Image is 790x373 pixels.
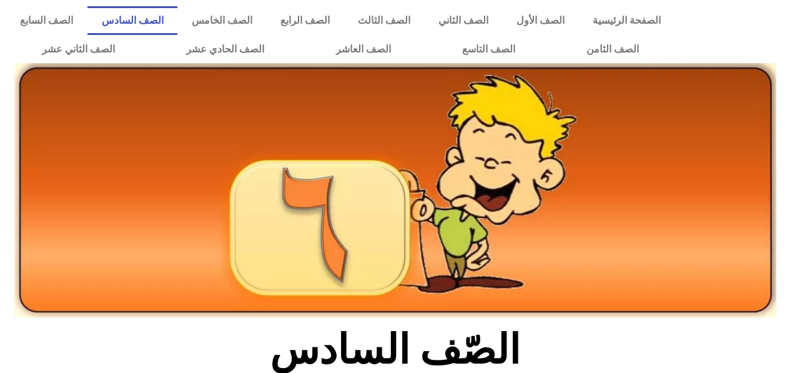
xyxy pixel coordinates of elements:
[502,6,578,35] a: الصف الأول
[266,6,343,35] a: الصف الرابع
[578,6,674,35] a: الصفحة الرئيسية
[300,35,427,64] a: الصف العاشر
[6,6,87,35] a: الصف السابع
[343,6,424,35] a: الصف الثالث
[551,35,674,64] a: الصف الثامن
[177,6,266,35] a: الصف الخامس
[427,35,551,64] a: الصف التاسع
[151,35,300,64] a: الصف الحادي عشر
[424,6,502,35] a: الصف الثاني
[87,6,177,35] a: الصف السادس
[6,35,151,64] a: الصف الثاني عشر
